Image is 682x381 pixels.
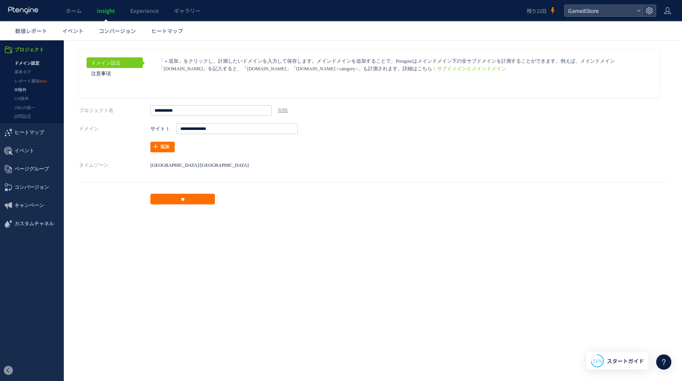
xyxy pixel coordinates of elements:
[150,101,175,112] a: 追加
[87,28,143,38] a: 注意事項
[14,156,44,174] span: キャンペーン
[527,7,547,14] span: 残り12日
[150,83,169,94] strong: サイト 1
[79,120,150,130] label: タイムゾーン
[97,7,115,14] span: Insight
[278,68,288,73] a: 削除
[607,357,644,365] span: スタートガイド
[99,27,136,35] span: コンバージョン
[593,357,602,364] span: 71%
[437,26,506,31] a: サブドメインとメインドメイン
[566,5,633,16] span: Game8Store
[151,27,183,35] span: ヒートマップ
[14,83,44,101] span: ヒートマップ
[62,27,84,35] span: イベント
[14,0,44,19] span: プロジェクト
[15,27,47,35] span: 数値レポート
[14,174,54,193] span: カスタムチャネル
[14,101,34,120] span: イベント
[79,83,150,94] label: ドメイン
[130,7,159,14] span: Experience
[87,17,143,28] a: ドメイン設定
[79,65,150,76] label: プロジェクト名
[174,7,200,14] span: ギャラリー
[150,122,249,128] span: [GEOGRAPHIC_DATA]/[GEOGRAPHIC_DATA]
[14,138,49,156] span: コンバージョン
[159,17,639,32] p: 「＋追加」をクリックし、計測したいドメインを入力して保存します。メインドメインを追加することで、Ptengineはメインドメイン下の全サブドメインを計測することができます。例えば、メインドメイン...
[66,7,82,14] span: ホーム
[14,120,49,138] span: ページグループ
